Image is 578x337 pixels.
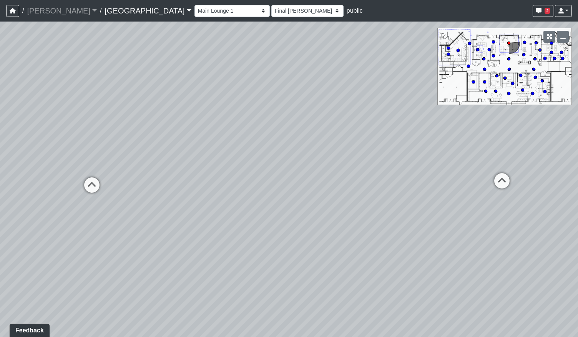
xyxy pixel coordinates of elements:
a: [GEOGRAPHIC_DATA] [105,3,191,18]
span: / [19,3,27,18]
span: / [97,3,105,18]
iframe: Ybug feedback widget [6,322,51,337]
span: 2 [545,8,550,14]
button: 2 [533,5,553,17]
a: [PERSON_NAME] [27,3,97,18]
span: public [347,7,363,14]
